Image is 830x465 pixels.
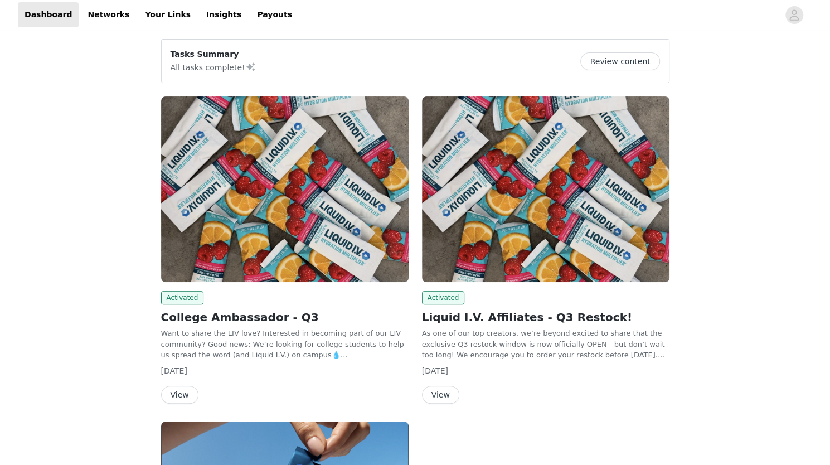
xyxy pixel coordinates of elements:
a: Payouts [250,2,299,27]
div: avatar [789,6,799,24]
a: Your Links [138,2,197,27]
a: Networks [81,2,136,27]
img: Liquid I.V. [161,96,409,282]
p: All tasks complete! [171,60,256,74]
p: Tasks Summary [171,49,256,60]
h2: Liquid I.V. Affiliates - Q3 Restock! [422,309,669,326]
span: [DATE] [161,366,187,375]
img: Liquid I.V. [422,96,669,282]
span: Activated [422,291,465,304]
p: As one of our top creators, we’re beyond excited to share that the exclusive Q3 restock window is... [422,328,669,361]
a: View [422,391,459,399]
p: Want to share the LIV love? Interested in becoming part of our LIV community? Good news: We’re lo... [161,328,409,361]
h2: College Ambassador - Q3 [161,309,409,326]
span: [DATE] [422,366,448,375]
span: Activated [161,291,204,304]
a: Insights [200,2,248,27]
a: View [161,391,198,399]
a: Dashboard [18,2,79,27]
button: Review content [580,52,659,70]
button: View [161,386,198,404]
button: View [422,386,459,404]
